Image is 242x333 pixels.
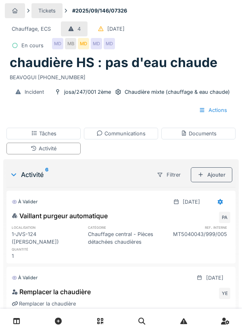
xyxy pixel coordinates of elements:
div: Vaillant purgeur automatique [12,211,108,221]
h1: chaudière HS : pas d'eau chaude [10,55,217,70]
div: MD [104,38,115,49]
div: MB [65,38,76,49]
div: Remplacer la chaudière [12,287,91,297]
div: MD [78,38,89,49]
div: Chauffage central - Pièces détachées chaudières [88,230,159,246]
div: Incident [25,88,44,96]
div: josa/247/001 2ème [64,88,111,96]
div: Actions [192,103,234,118]
div: Remplacer la chaudière [12,300,230,308]
div: [DATE] [107,25,125,33]
div: En cours [21,42,44,49]
div: Documents [181,130,217,137]
div: Filtrer [150,167,188,182]
div: [DATE] [206,274,223,282]
div: [DATE] [183,198,200,206]
div: À valider [12,198,38,205]
div: À valider [12,274,38,281]
div: MD [91,38,102,49]
div: Chaudière mixte (chauffage & eau chaude) [125,88,230,96]
div: YE [219,288,230,299]
div: Activité [10,170,147,179]
h6: ref. interne [159,225,230,230]
div: 1 [12,252,83,260]
h6: localisation [12,225,83,230]
h6: catégorie [88,225,159,230]
div: Chauffage, ECS [12,25,51,33]
div: MT5040043/999/005 [159,230,230,246]
h6: quantité [12,247,83,252]
div: Activité [31,145,56,152]
div: Communications [96,130,146,137]
strong: #2025/09/146/07326 [69,7,130,15]
div: 4 [77,25,81,33]
div: Tickets [38,7,56,15]
div: Ajouter [191,167,232,182]
div: BEAVOGUI [PHONE_NUMBER] [10,70,232,81]
sup: 6 [45,170,48,179]
div: MD [52,38,63,49]
div: PA [219,212,230,223]
div: 1-JVS-124 ([PERSON_NAME]) [12,230,83,246]
div: Tâches [31,130,56,137]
